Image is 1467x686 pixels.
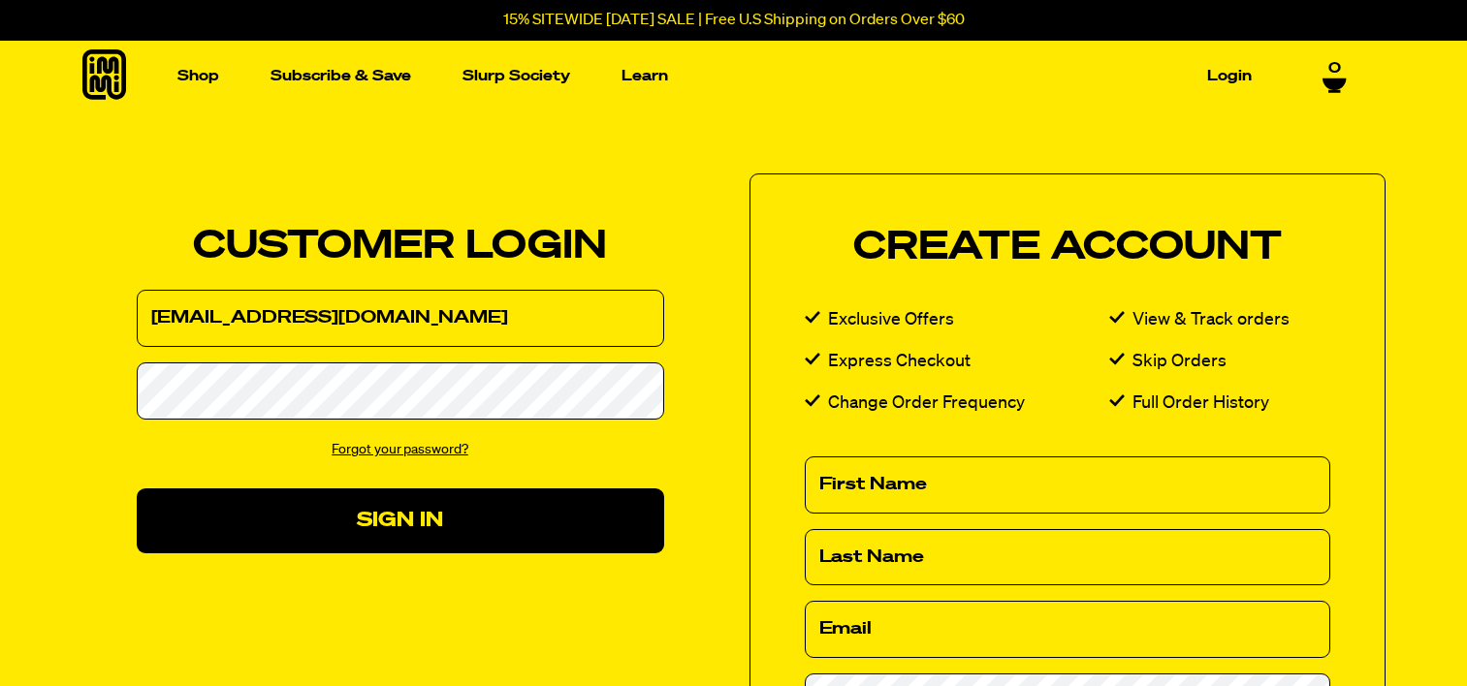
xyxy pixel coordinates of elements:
p: 15% SITEWIDE [DATE] SALE | Free U.S Shipping on Orders Over $60 [503,12,965,29]
li: Exclusive Offers [805,306,1109,334]
li: View & Track orders [1109,306,1330,334]
h2: Customer Login [137,228,664,266]
li: Change Order Frequency [805,390,1109,418]
a: Learn [614,61,676,91]
input: Email [137,290,664,347]
a: Shop [170,61,227,91]
nav: Main navigation [170,41,1260,111]
button: Sign In [137,488,664,553]
li: Express Checkout [805,348,1109,376]
a: 0 [1323,60,1347,93]
li: Full Order History [1109,390,1330,418]
input: First Name [805,456,1330,514]
span: 0 [1328,60,1341,78]
a: Slurp Society [455,61,578,91]
a: Subscribe & Save [263,61,419,91]
a: Login [1199,61,1260,91]
input: Last Name [805,529,1330,586]
h2: Create Account [805,229,1330,267]
li: Skip Orders [1109,348,1330,376]
input: Email [805,601,1330,658]
a: Forgot your password? [332,443,468,456]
